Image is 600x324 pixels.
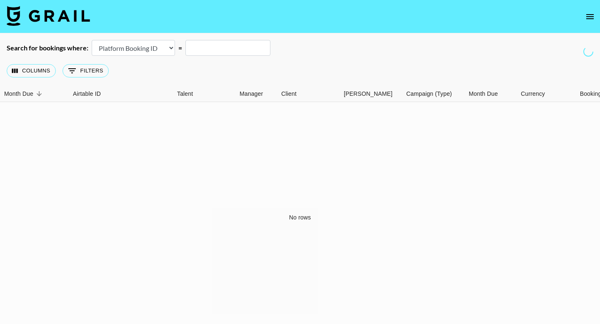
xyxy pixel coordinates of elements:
div: Currency [517,86,558,102]
span: Refreshing managers, clients, talent, users, campaigns... [582,45,595,58]
button: Select columns [7,64,56,77]
div: Airtable ID [73,86,101,102]
div: Campaign (Type) [402,86,465,102]
div: Client [277,86,340,102]
div: Client [281,86,297,102]
div: Airtable ID [69,86,173,102]
div: [PERSON_NAME] [344,86,392,102]
div: Manager [235,86,277,102]
div: Campaign (Type) [406,86,452,102]
div: = [178,44,182,52]
div: Talent [177,86,193,102]
div: Month Due [4,86,33,102]
div: Month Due [469,86,498,102]
div: Search for bookings where: [7,44,88,52]
button: Sort [33,88,45,100]
div: Manager [240,86,263,102]
div: Talent [173,86,235,102]
div: Month Due [465,86,517,102]
div: Booker [340,86,402,102]
button: open drawer [582,8,598,25]
button: Show filters [62,64,109,77]
div: Currency [521,86,545,102]
img: Grail Talent [7,6,90,26]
